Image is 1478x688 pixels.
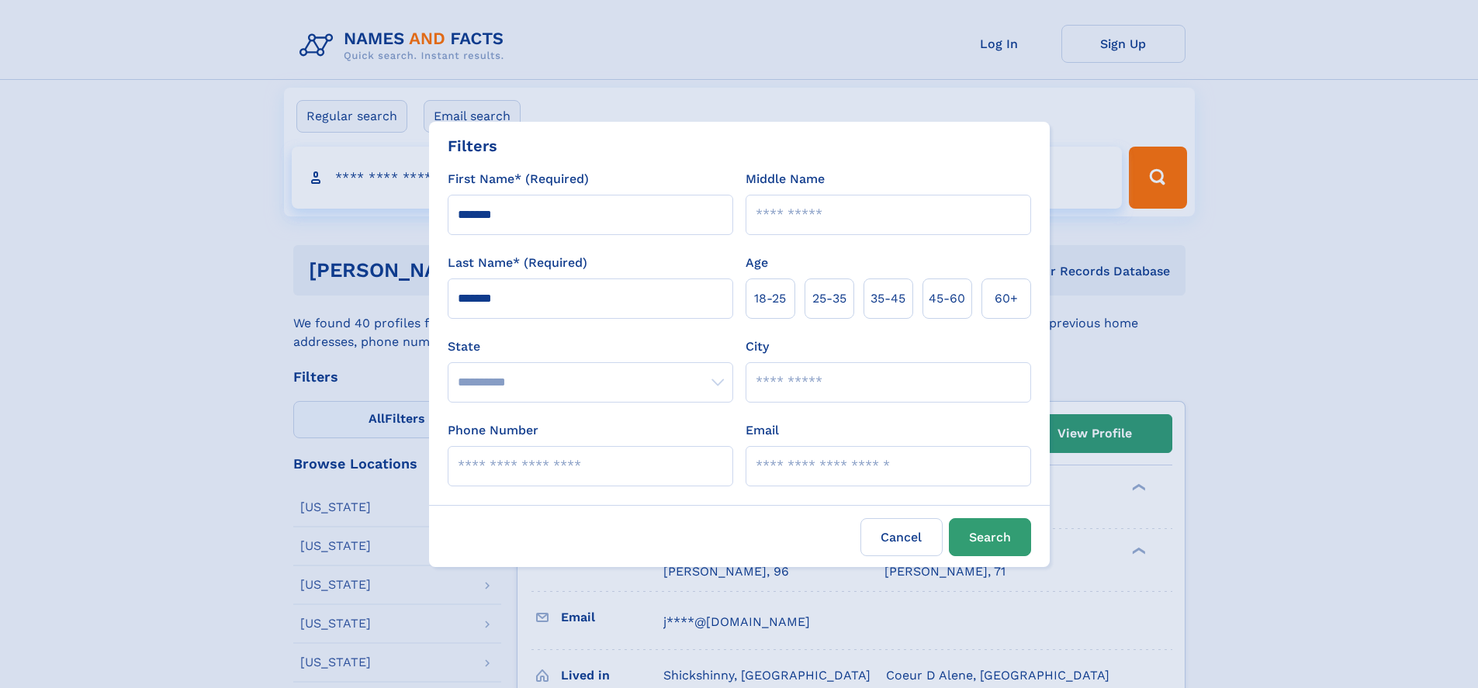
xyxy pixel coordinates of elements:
[754,289,786,308] span: 18‑25
[448,134,497,157] div: Filters
[995,289,1018,308] span: 60+
[448,421,538,440] label: Phone Number
[871,289,905,308] span: 35‑45
[929,289,965,308] span: 45‑60
[860,518,943,556] label: Cancel
[448,254,587,272] label: Last Name* (Required)
[746,170,825,188] label: Middle Name
[448,337,733,356] label: State
[746,254,768,272] label: Age
[812,289,846,308] span: 25‑35
[746,421,779,440] label: Email
[448,170,589,188] label: First Name* (Required)
[746,337,769,356] label: City
[949,518,1031,556] button: Search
